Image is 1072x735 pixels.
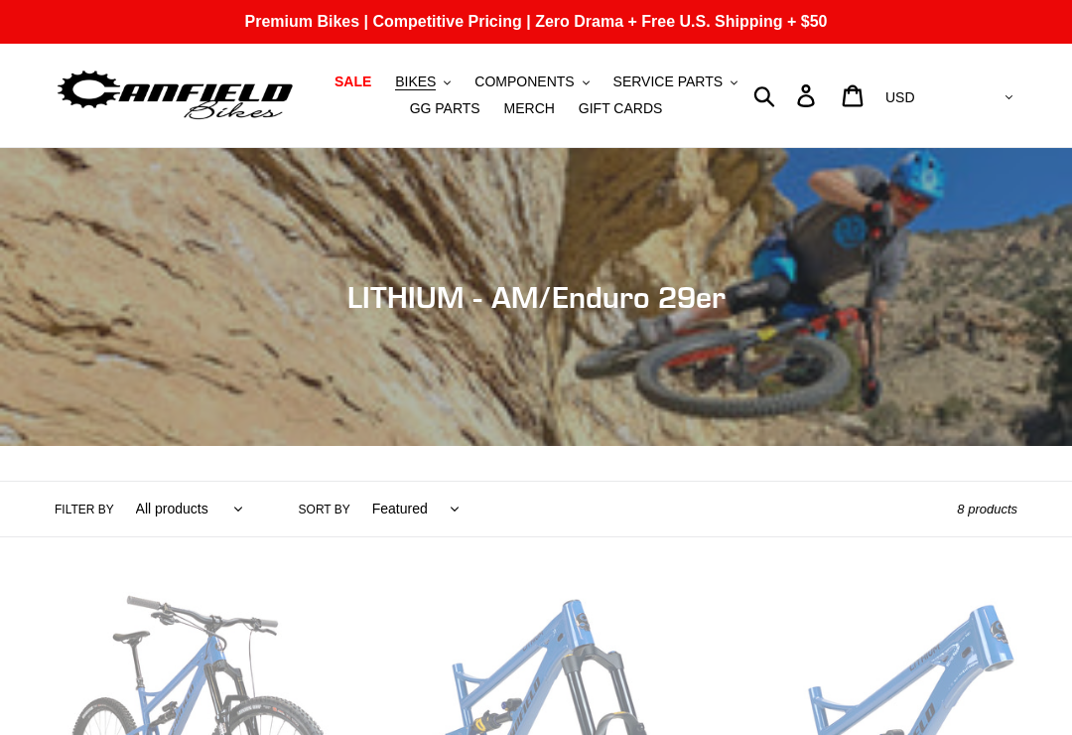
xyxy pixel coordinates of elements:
span: LITHIUM - AM/Enduro 29er [347,279,726,315]
span: SERVICE PARTS [613,73,723,90]
label: Filter by [55,501,114,518]
span: SALE [335,73,371,90]
a: SALE [325,69,381,95]
img: Canfield Bikes [55,66,296,126]
a: GIFT CARDS [569,95,673,122]
button: BIKES [385,69,461,95]
span: 8 products [957,502,1017,516]
button: SERVICE PARTS [603,69,747,95]
label: Sort by [299,501,350,518]
a: GG PARTS [400,95,490,122]
span: COMPONENTS [474,73,574,90]
span: GG PARTS [410,100,480,117]
a: MERCH [494,95,565,122]
span: GIFT CARDS [579,100,663,117]
button: COMPONENTS [465,69,599,95]
span: MERCH [504,100,555,117]
span: BIKES [395,73,436,90]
